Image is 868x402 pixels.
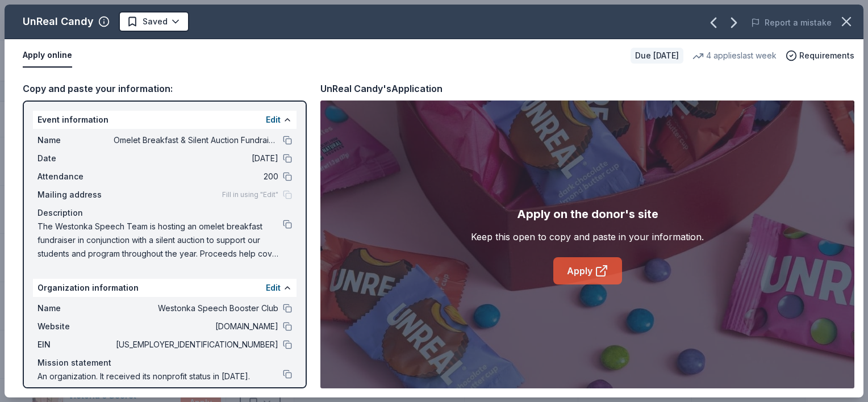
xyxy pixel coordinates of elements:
span: [DATE] [114,152,278,165]
button: Edit [266,281,281,295]
span: Date [37,152,114,165]
button: Requirements [786,49,854,62]
div: Keep this open to copy and paste in your information. [471,230,704,244]
span: [DOMAIN_NAME] [114,320,278,333]
span: An organization. It received its nonprofit status in [DATE]. [37,370,283,383]
div: Copy and paste your information: [23,81,307,96]
div: Event information [33,111,297,129]
button: Apply online [23,44,72,68]
button: Saved [119,11,189,32]
a: Apply [553,257,622,284]
span: 200 [114,170,278,183]
div: UnReal Candy [23,12,94,31]
div: 4 applies last week [692,49,777,62]
span: Name [37,133,114,147]
span: Website [37,320,114,333]
span: Requirements [799,49,854,62]
span: EIN [37,338,114,351]
span: Omelet Breakfast & Silent Auction Fundraiser [114,133,278,147]
span: Attendance [37,170,114,183]
div: UnReal Candy's Application [320,81,443,96]
button: Edit [266,113,281,127]
span: Westonka Speech Booster Club [114,301,278,315]
div: Mission statement [37,356,292,370]
div: Description [37,206,292,220]
span: Mailing address [37,188,114,202]
span: Name [37,301,114,315]
button: Report a mistake [751,16,832,30]
div: Organization information [33,279,297,297]
span: The Westonka Speech Team is hosting an omelet breakfast fundraiser in conjunction with a silent a... [37,220,283,261]
span: Saved [143,15,168,28]
span: Fill in using "Edit" [222,190,278,199]
div: Apply on the donor's site [517,205,658,223]
span: [US_EMPLOYER_IDENTIFICATION_NUMBER] [114,338,278,351]
div: Due [DATE] [631,48,683,64]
